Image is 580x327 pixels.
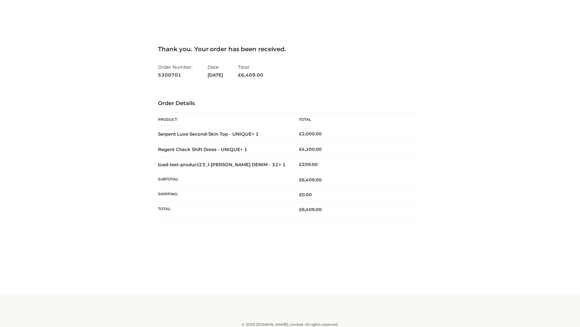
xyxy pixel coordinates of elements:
th: Subtotal: [158,172,290,187]
strong: [DATE] [208,71,223,79]
span: £ [299,147,302,152]
li: Date: [208,62,223,80]
h3: Thank you. Your order has been received. [158,45,422,53]
span: £ [299,177,302,183]
span: £ [299,192,302,197]
span: £ [238,72,241,78]
th: Product [158,113,290,127]
bdi: 4,200.00 [299,147,322,152]
span: £ [299,207,302,212]
li: Order Number: [158,62,192,80]
bdi: 2,000.00 [299,131,322,137]
bdi: 209.00 [299,162,318,167]
span: 6,409.00 [299,177,322,183]
span: £ [299,162,302,167]
th: Total [290,113,422,127]
th: Total: [158,202,290,217]
span: 6,409.00 [299,207,322,212]
strong: 5300701 [158,71,192,79]
bdi: 0.00 [299,192,312,197]
strong: × 1 [279,162,286,167]
span: 6,409.00 [238,72,263,78]
span: £ [299,131,302,137]
th: Shipping: [158,187,290,202]
strong: Regent Check Shift Dress - UNIQUE [158,147,247,152]
strong: load-test-product23_l-[PERSON_NAME] DENIM - 32 [158,162,286,167]
strong: × 1 [252,131,259,137]
li: Total: [238,62,263,80]
strong: × 1 [240,147,247,152]
strong: Serpent Luxe Second-Skin Top - UNIQUE [158,131,259,137]
h3: Order Details [158,100,422,107]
